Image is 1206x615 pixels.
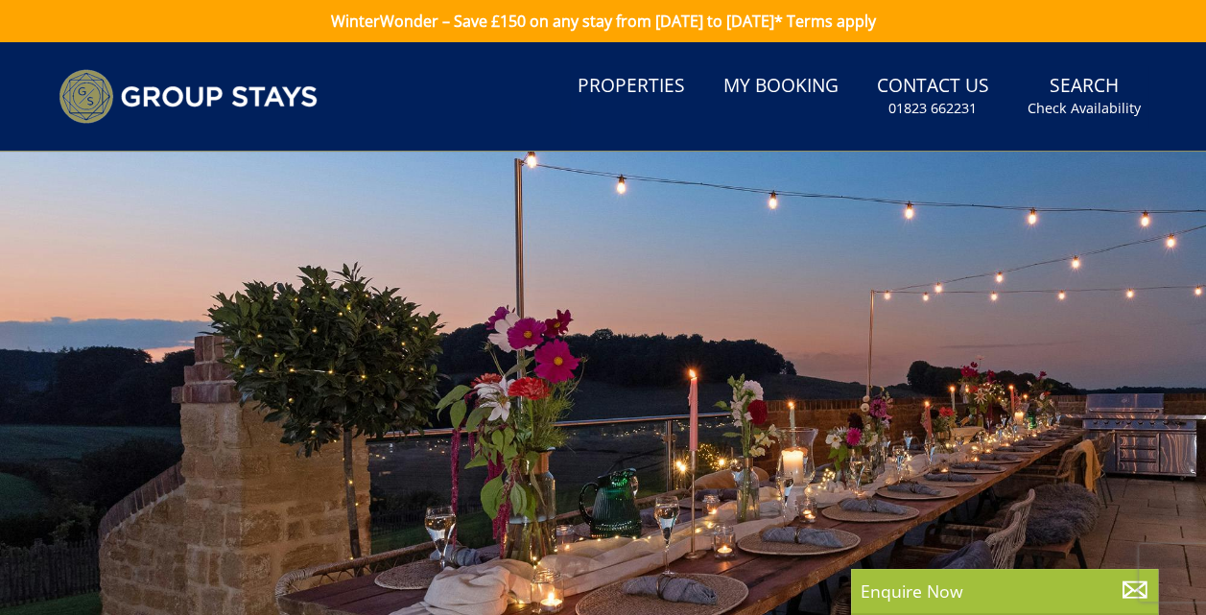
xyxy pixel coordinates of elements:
[869,65,997,128] a: Contact Us01823 662231
[59,69,318,124] img: Group Stays
[1028,99,1141,118] small: Check Availability
[716,65,846,108] a: My Booking
[888,99,977,118] small: 01823 662231
[570,65,693,108] a: Properties
[1020,65,1148,128] a: SearchCheck Availability
[861,579,1148,603] p: Enquire Now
